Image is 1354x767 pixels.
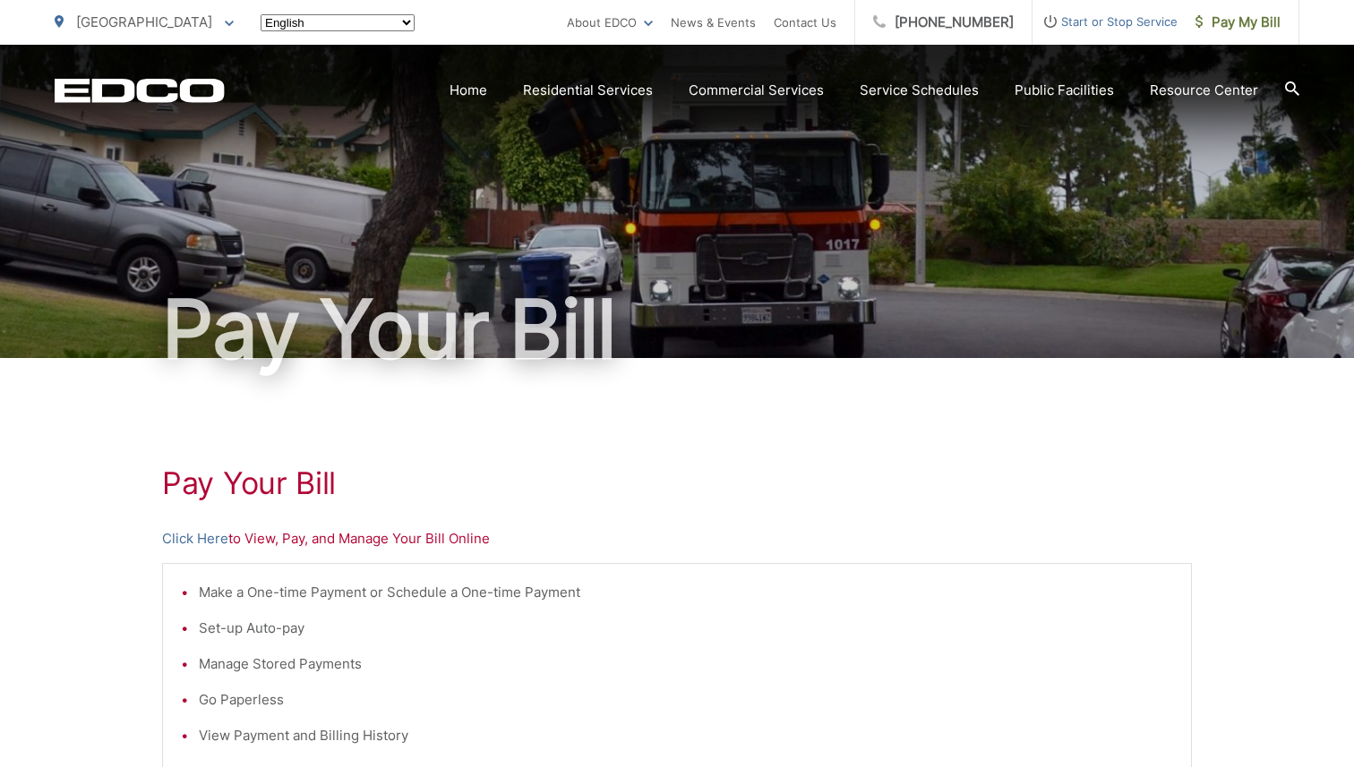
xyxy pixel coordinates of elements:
a: Contact Us [774,12,836,33]
a: Residential Services [523,80,653,101]
h1: Pay Your Bill [162,465,1192,501]
li: Set-up Auto-pay [199,618,1173,639]
a: About EDCO [567,12,653,33]
a: Public Facilities [1015,80,1114,101]
a: Resource Center [1150,80,1258,101]
a: Click Here [162,528,228,550]
li: View Payment and Billing History [199,725,1173,746]
a: EDCD logo. Return to the homepage. [55,78,225,103]
select: Select a language [261,14,415,31]
span: [GEOGRAPHIC_DATA] [76,13,212,30]
li: Manage Stored Payments [199,653,1173,675]
a: News & Events [671,12,756,33]
li: Make a One-time Payment or Schedule a One-time Payment [199,582,1173,603]
span: Pay My Bill [1195,12,1281,33]
li: Go Paperless [199,689,1173,711]
p: to View, Pay, and Manage Your Bill Online [162,528,1192,550]
a: Service Schedules [860,80,979,101]
a: Home [450,80,487,101]
a: Commercial Services [689,80,824,101]
h1: Pay Your Bill [55,285,1299,374]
